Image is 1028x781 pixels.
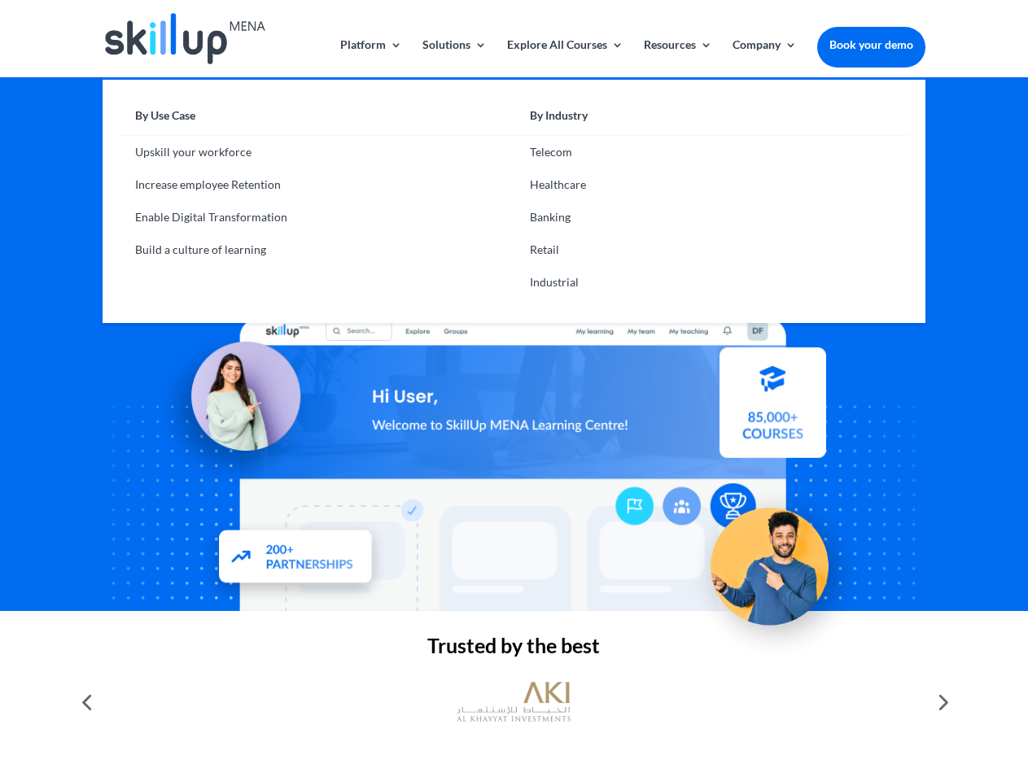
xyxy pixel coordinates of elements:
[733,39,797,77] a: Company
[119,201,514,233] a: Enable Digital Transformation
[202,515,391,604] img: Partners - SkillUp Mena
[817,27,925,63] a: Book your demo
[119,168,514,201] a: Increase employee Retention
[947,703,1028,781] iframe: Chat Widget
[514,201,908,233] a: Banking
[514,104,908,136] a: By Industry
[687,473,868,654] img: Upskill your workforce - SkillUp
[457,674,571,731] img: al khayyat investments logo
[340,39,402,77] a: Platform
[105,13,265,64] img: Skillup Mena
[644,39,712,77] a: Resources
[103,635,925,664] h2: Trusted by the best
[514,233,908,266] a: Retail
[514,266,908,299] a: Industrial
[514,168,908,201] a: Healthcare
[514,136,908,168] a: Telecom
[507,39,623,77] a: Explore All Courses
[422,39,487,77] a: Solutions
[119,233,514,266] a: Build a culture of learning
[119,104,514,136] a: By Use Case
[152,323,317,487] img: Learning Management Solution - SkillUp
[720,354,826,465] img: Courses library - SkillUp MENA
[119,136,514,168] a: Upskill your workforce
